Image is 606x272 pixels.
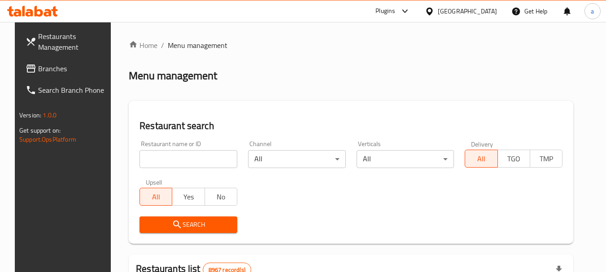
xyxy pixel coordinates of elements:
[19,109,41,121] span: Version:
[161,40,164,51] li: /
[530,150,562,168] button: TMP
[172,188,205,206] button: Yes
[471,141,493,147] label: Delivery
[129,40,157,51] a: Home
[18,79,116,101] a: Search Branch Phone
[19,125,61,136] span: Get support on:
[176,190,201,203] span: Yes
[438,6,497,16] div: [GEOGRAPHIC_DATA]
[248,150,346,168] div: All
[209,190,234,203] span: No
[19,134,76,145] a: Support.OpsPlatform
[465,150,497,168] button: All
[501,152,527,165] span: TGO
[38,31,109,52] span: Restaurants Management
[140,150,237,168] input: Search for restaurant name or ID..
[205,188,237,206] button: No
[140,188,172,206] button: All
[129,40,573,51] nav: breadcrumb
[534,152,559,165] span: TMP
[18,58,116,79] a: Branches
[140,216,237,233] button: Search
[591,6,594,16] span: a
[18,26,116,58] a: Restaurants Management
[140,119,562,133] h2: Restaurant search
[144,190,169,203] span: All
[146,179,162,185] label: Upsell
[38,85,109,95] span: Search Branch Phone
[357,150,454,168] div: All
[147,219,230,230] span: Search
[375,6,395,17] div: Plugins
[469,152,494,165] span: All
[38,63,109,74] span: Branches
[43,109,57,121] span: 1.0.0
[168,40,227,51] span: Menu management
[497,150,530,168] button: TGO
[129,69,217,83] h2: Menu management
